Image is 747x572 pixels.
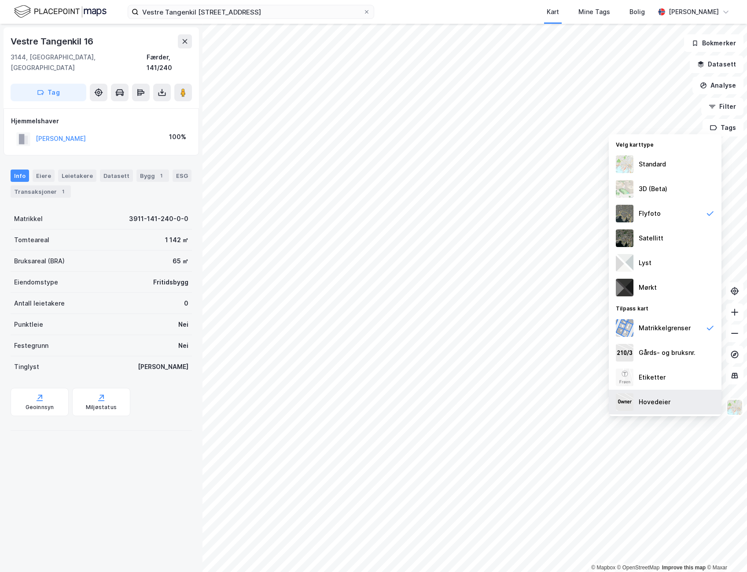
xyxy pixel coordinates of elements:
[703,119,743,137] button: Tags
[578,7,610,17] div: Mine Tags
[616,279,633,296] img: nCdM7BzjoCAAAAAElFTkSuQmCC
[609,300,721,316] div: Tilpass kart
[11,116,191,126] div: Hjemmelshaver
[26,404,54,411] div: Geoinnsyn
[690,55,743,73] button: Datasett
[616,180,633,198] img: Z
[173,170,191,182] div: ESG
[14,235,49,245] div: Tomteareal
[11,52,147,73] div: 3144, [GEOGRAPHIC_DATA], [GEOGRAPHIC_DATA]
[58,170,96,182] div: Leietakere
[547,7,559,17] div: Kart
[11,84,86,101] button: Tag
[14,340,48,351] div: Festegrunn
[616,319,633,337] img: cadastreBorders.cfe08de4b5ddd52a10de.jpeg
[11,34,95,48] div: Vestre Tangenkil 16
[616,254,633,272] img: luj3wr1y2y3+OchiMxRmMxRlscgabnMEmZ7DJGWxyBpucwSZnsMkZbHIGm5zBJmewyRlscgabnMEmZ7DJGWxyBpucwSZnsMkZ...
[703,530,747,572] div: Kontrollprogram for chat
[173,256,188,266] div: 65 ㎡
[726,399,743,416] img: Z
[639,347,695,358] div: Gårds- og bruksnr.
[14,214,43,224] div: Matrikkel
[629,7,645,17] div: Bolig
[669,7,719,17] div: [PERSON_NAME]
[639,184,667,194] div: 3D (Beta)
[178,340,188,351] div: Nei
[14,362,39,372] div: Tinglyst
[11,170,29,182] div: Info
[616,344,633,362] img: cadastreKeys.547ab17ec502f5a4ef2b.jpeg
[616,229,633,247] img: 9k=
[14,256,65,266] div: Bruksareal (BRA)
[14,319,43,330] div: Punktleie
[136,170,169,182] div: Bygg
[33,170,55,182] div: Eiere
[616,393,633,411] img: majorOwner.b5e170eddb5c04bfeeff.jpeg
[86,404,117,411] div: Miljøstatus
[609,136,721,152] div: Velg karttype
[639,372,666,383] div: Etiketter
[703,530,747,572] iframe: Chat Widget
[169,132,186,142] div: 100%
[639,282,657,293] div: Mørkt
[616,205,633,222] img: Z
[11,185,71,198] div: Transaksjoner
[184,298,188,309] div: 0
[14,298,65,309] div: Antall leietakere
[692,77,743,94] button: Analyse
[178,319,188,330] div: Nei
[100,170,133,182] div: Datasett
[616,369,633,386] img: Z
[639,397,670,407] div: Hovedeier
[138,362,188,372] div: [PERSON_NAME]
[639,258,651,268] div: Lyst
[14,277,58,288] div: Eiendomstype
[591,565,615,571] a: Mapbox
[639,208,661,219] div: Flyfoto
[617,565,660,571] a: OpenStreetMap
[147,52,192,73] div: Færder, 141/240
[139,5,363,18] input: Søk på adresse, matrikkel, gårdeiere, leietakere eller personer
[701,98,743,115] button: Filter
[59,187,67,196] div: 1
[684,34,743,52] button: Bokmerker
[14,4,107,19] img: logo.f888ab2527a4732fd821a326f86c7f29.svg
[153,277,188,288] div: Fritidsbygg
[639,233,663,244] div: Satellitt
[662,565,706,571] a: Improve this map
[165,235,188,245] div: 1 142 ㎡
[129,214,188,224] div: 3911-141-240-0-0
[639,159,666,170] div: Standard
[157,171,166,180] div: 1
[639,323,691,333] div: Matrikkelgrenser
[616,155,633,173] img: Z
